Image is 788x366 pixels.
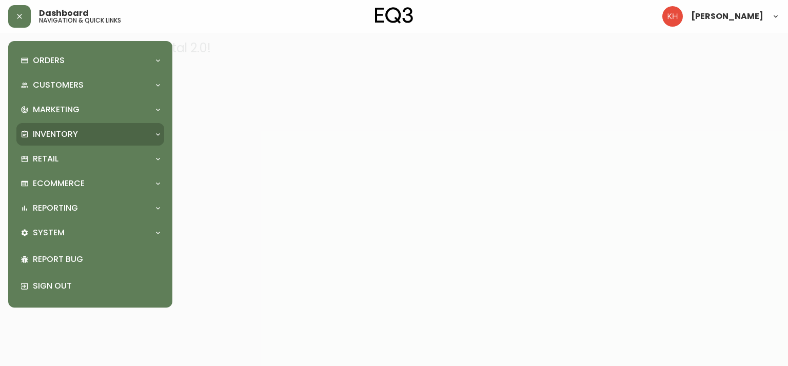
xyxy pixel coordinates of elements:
img: logo [375,7,413,24]
div: Sign Out [16,273,164,299]
h5: navigation & quick links [39,17,121,24]
div: Marketing [16,98,164,121]
p: Inventory [33,129,78,140]
div: Retail [16,148,164,170]
div: Inventory [16,123,164,146]
div: Customers [16,74,164,96]
span: [PERSON_NAME] [691,12,763,21]
p: Marketing [33,104,80,115]
div: Orders [16,49,164,72]
p: Ecommerce [33,178,85,189]
p: Report Bug [33,254,160,265]
p: Orders [33,55,65,66]
img: 5c65872b6aec8321f9f614f508141662 [662,6,683,27]
p: Sign Out [33,280,160,292]
p: Customers [33,79,84,91]
div: System [16,221,164,244]
span: Dashboard [39,9,89,17]
div: Ecommerce [16,172,164,195]
p: Retail [33,153,58,165]
p: System [33,227,65,238]
div: Reporting [16,197,164,219]
div: Report Bug [16,246,164,273]
p: Reporting [33,202,78,214]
